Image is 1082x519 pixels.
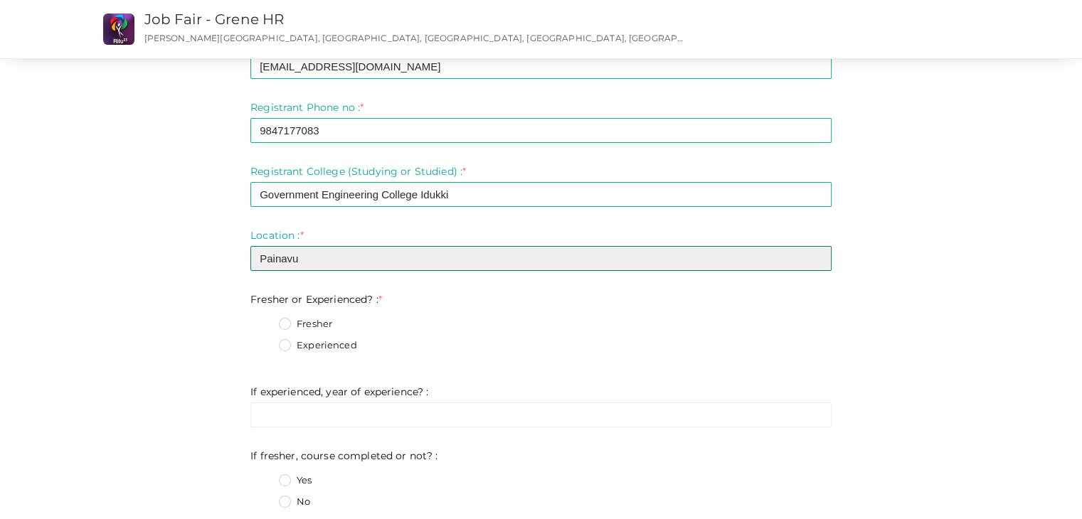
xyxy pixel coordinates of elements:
[250,292,382,306] label: Fresher or Experienced? :
[279,473,312,488] label: Yes
[279,317,332,331] label: Fresher
[250,100,364,114] label: Registrant Phone no :
[279,338,357,353] label: Experienced
[250,182,832,207] input: Enter Registrant College (Studying or Studied)
[144,32,686,44] p: [PERSON_NAME][GEOGRAPHIC_DATA], [GEOGRAPHIC_DATA], [GEOGRAPHIC_DATA], [GEOGRAPHIC_DATA], [GEOGRAP...
[279,495,310,509] label: No
[250,228,304,242] label: Location :
[144,11,285,28] a: Job Fair - Grene HR
[250,54,832,79] input: Enter registrant email here.
[103,14,134,45] img: CS2O7UHK_small.png
[250,118,832,143] input: Enter registrant phone no here.
[250,449,437,463] label: If fresher, course completed or not? :
[250,385,428,399] label: If experienced, year of experience? :
[250,164,466,178] label: Registrant College (Studying or Studied) :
